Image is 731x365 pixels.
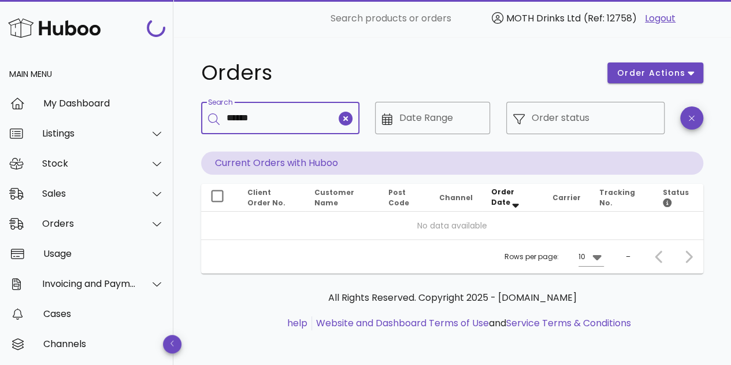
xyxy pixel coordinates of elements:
h1: Orders [201,62,593,83]
p: All Rights Reserved. Copyright 2025 - [DOMAIN_NAME] [210,291,694,305]
span: MOTH Drinks Ltd [506,12,581,25]
button: clear icon [339,112,352,126]
div: My Dashboard [43,98,164,109]
a: help [287,316,307,330]
a: Service Terms & Conditions [506,316,631,330]
div: Usage [43,248,164,259]
span: Client Order No. [247,187,285,208]
th: Post Code [379,184,430,212]
span: Customer Name [314,187,354,208]
div: Sales [42,188,136,199]
a: Logout [645,12,676,25]
img: Huboo Logo [8,16,101,40]
div: Invoicing and Payments [42,278,136,289]
span: Post Code [388,187,409,208]
button: order actions [607,62,703,83]
li: and [312,316,631,330]
a: Website and Dashboard Terms of Use [316,316,489,330]
div: 10 [578,252,585,262]
div: Listings [42,128,136,139]
div: Cases [43,308,164,319]
label: Search [208,98,232,107]
div: Rows per page: [504,240,604,274]
div: Channels [43,338,164,349]
span: (Ref: 12758) [584,12,637,25]
p: Current Orders with Huboo [201,152,703,175]
th: Status [654,184,703,212]
span: Channel [439,193,473,202]
th: Customer Name [305,184,379,212]
span: Order Date [491,187,514,207]
div: Stock [42,158,136,169]
span: order actions [617,67,686,79]
div: 10Rows per page: [578,248,604,266]
th: Channel [430,184,482,212]
div: Orders [42,218,136,229]
span: Carrier [552,193,581,202]
th: Tracking No. [590,184,654,212]
th: Carrier [543,184,590,212]
div: – [626,252,630,262]
span: Tracking No. [599,187,635,208]
th: Client Order No. [238,184,305,212]
span: Status [663,187,689,208]
td: No data available [201,212,703,239]
th: Order Date: Sorted descending. Activate to remove sorting. [482,184,543,212]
